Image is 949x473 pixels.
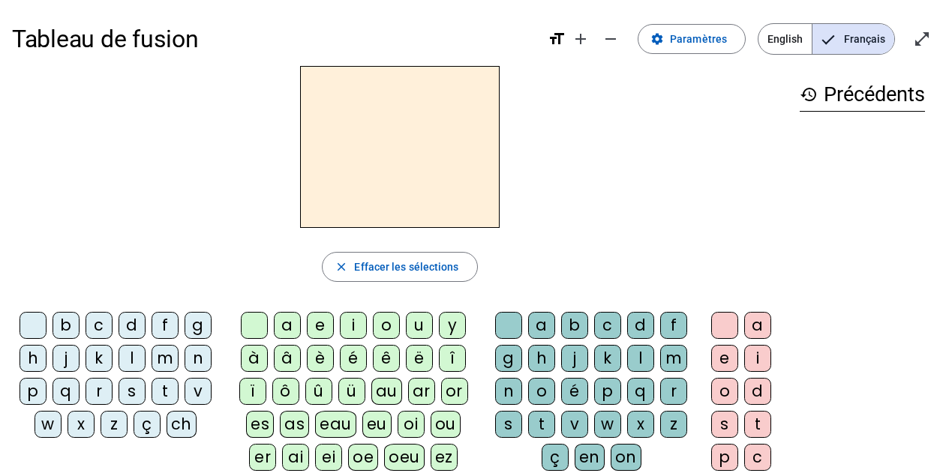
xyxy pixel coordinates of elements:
[35,411,62,438] div: w
[152,345,179,372] div: m
[340,345,367,372] div: é
[711,411,738,438] div: s
[566,24,596,54] button: Augmenter la taille de la police
[660,411,687,438] div: z
[495,345,522,372] div: g
[561,345,588,372] div: j
[439,312,466,339] div: y
[86,345,113,372] div: k
[638,24,746,54] button: Paramètres
[660,345,687,372] div: m
[744,312,771,339] div: a
[744,411,771,438] div: t
[711,378,738,405] div: o
[185,312,212,339] div: g
[495,411,522,438] div: s
[280,411,309,438] div: as
[167,411,197,438] div: ch
[711,444,738,471] div: p
[315,411,356,438] div: eau
[305,378,332,405] div: û
[348,444,378,471] div: oe
[119,312,146,339] div: d
[561,312,588,339] div: b
[134,411,161,438] div: ç
[561,378,588,405] div: é
[86,378,113,405] div: r
[68,411,95,438] div: x
[53,312,80,339] div: b
[812,24,894,54] span: Français
[315,444,342,471] div: ei
[528,312,555,339] div: a
[611,444,641,471] div: on
[542,444,569,471] div: ç
[441,378,468,405] div: or
[246,411,274,438] div: es
[53,378,80,405] div: q
[528,411,555,438] div: t
[185,378,212,405] div: v
[548,30,566,48] mat-icon: format_size
[373,345,400,372] div: ê
[627,345,654,372] div: l
[340,312,367,339] div: i
[744,345,771,372] div: i
[152,378,179,405] div: t
[20,378,47,405] div: p
[185,345,212,372] div: n
[272,378,299,405] div: ô
[660,312,687,339] div: f
[362,411,392,438] div: eu
[249,444,276,471] div: er
[594,312,621,339] div: c
[354,258,458,276] span: Effacer les sélections
[528,378,555,405] div: o
[338,378,365,405] div: ü
[744,444,771,471] div: c
[307,312,334,339] div: e
[373,312,400,339] div: o
[406,312,433,339] div: u
[572,30,590,48] mat-icon: add
[913,30,931,48] mat-icon: open_in_full
[594,345,621,372] div: k
[152,312,179,339] div: f
[101,411,128,438] div: z
[431,444,458,471] div: ez
[528,345,555,372] div: h
[371,378,402,405] div: au
[439,345,466,372] div: î
[12,15,536,63] h1: Tableau de fusion
[627,312,654,339] div: d
[660,378,687,405] div: r
[335,260,348,274] mat-icon: close
[800,78,925,112] h3: Précédents
[274,312,301,339] div: a
[575,444,605,471] div: en
[274,345,301,372] div: â
[241,345,268,372] div: à
[20,345,47,372] div: h
[711,345,738,372] div: e
[322,252,477,282] button: Effacer les sélections
[907,24,937,54] button: Entrer en plein écran
[594,378,621,405] div: p
[398,411,425,438] div: oi
[758,24,812,54] span: English
[119,378,146,405] div: s
[800,85,818,103] mat-icon: history
[495,378,522,405] div: n
[627,378,654,405] div: q
[561,411,588,438] div: v
[408,378,435,405] div: ar
[594,411,621,438] div: w
[86,312,113,339] div: c
[744,378,771,405] div: d
[431,411,461,438] div: ou
[406,345,433,372] div: ë
[53,345,80,372] div: j
[239,378,266,405] div: ï
[602,30,620,48] mat-icon: remove
[282,444,309,471] div: ai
